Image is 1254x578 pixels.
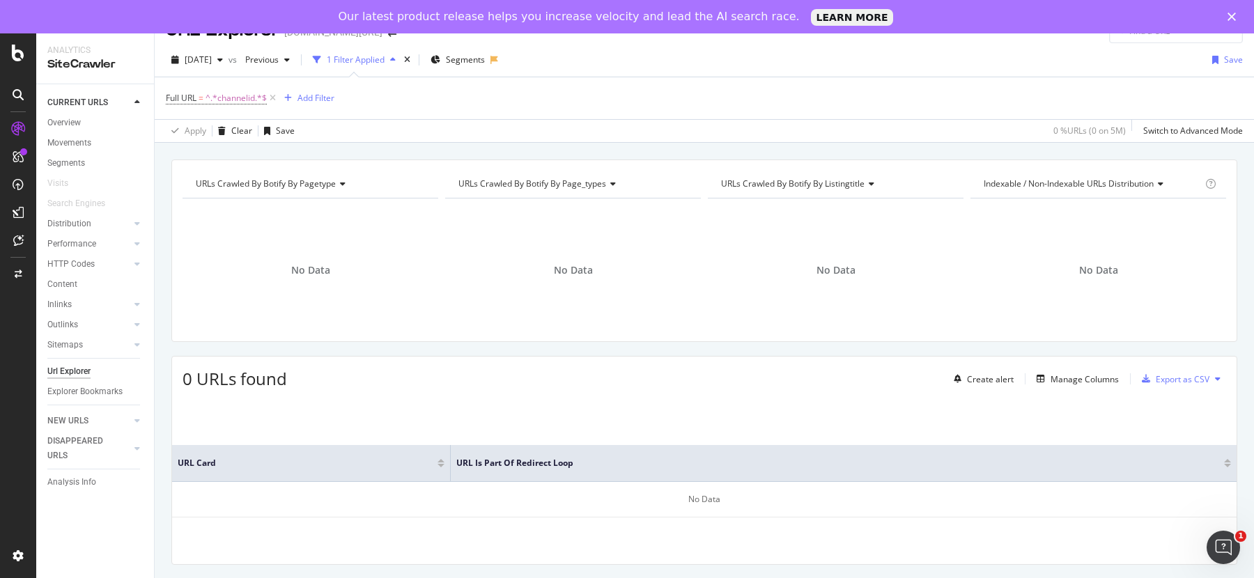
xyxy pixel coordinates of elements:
div: Export as CSV [1156,373,1209,385]
div: Outlinks [47,318,78,332]
div: Apply [185,125,206,136]
a: Search Engines [47,196,119,211]
button: Clear [212,120,252,142]
a: Visits [47,176,82,191]
div: Url Explorer [47,364,91,379]
div: Overview [47,116,81,130]
span: No Data [554,263,593,277]
span: 0 URLs found [183,367,287,390]
button: Create alert [948,368,1014,390]
a: Content [47,277,144,292]
button: [DATE] [166,49,229,71]
div: Save [1224,54,1243,65]
div: HTTP Codes [47,257,95,272]
span: 2024 Nov. 13th [185,54,212,65]
div: Inlinks [47,297,72,312]
div: Visits [47,176,68,191]
a: CURRENT URLS [47,95,130,110]
button: Switch to Advanced Mode [1138,120,1243,142]
div: Segments [47,156,85,171]
div: Add Filter [297,92,334,104]
div: Manage Columns [1051,373,1119,385]
a: LEARN MORE [811,9,894,26]
a: DISAPPEARED URLS [47,434,130,463]
div: CURRENT URLS [47,95,108,110]
a: NEW URLS [47,414,130,428]
div: Sitemaps [47,338,83,352]
button: Previous [240,49,295,71]
span: Previous [240,54,279,65]
a: Movements [47,136,144,150]
div: NEW URLS [47,414,88,428]
span: URLs Crawled By Botify By pagetype [196,178,336,189]
div: Explorer Bookmarks [47,384,123,399]
div: Save [276,125,295,136]
span: Segments [446,54,485,65]
span: No Data [816,263,856,277]
div: DISAPPEARED URLS [47,434,118,463]
span: URL is Part of Redirect Loop [456,457,1203,469]
a: Explorer Bookmarks [47,384,144,399]
a: Segments [47,156,144,171]
button: Segments [425,49,490,71]
iframe: Intercom live chat [1207,531,1240,564]
button: Add Filter [279,90,334,107]
a: HTTP Codes [47,257,130,272]
h4: URLs Crawled By Botify By listingtitle [718,173,951,195]
a: Analysis Info [47,475,144,490]
div: Create alert [967,373,1014,385]
span: Indexable / Non-Indexable URLs distribution [984,178,1154,189]
a: Performance [47,237,130,251]
span: URL Card [178,457,434,469]
span: No Data [291,263,330,277]
h4: URLs Crawled By Botify By page_types [456,173,688,195]
span: 1 [1235,531,1246,542]
div: 0 % URLs ( 0 on 5M ) [1053,125,1126,136]
a: Outlinks [47,318,130,332]
span: No Data [1079,263,1118,277]
span: URLs Crawled By Botify By listingtitle [721,178,865,189]
button: Save [1207,49,1243,71]
a: Url Explorer [47,364,144,379]
button: Export as CSV [1136,368,1209,390]
span: vs [229,54,240,65]
span: ^.*channelid.*$ [206,88,267,108]
div: Analysis Info [47,475,96,490]
div: Clear [231,125,252,136]
h4: Indexable / Non-Indexable URLs Distribution [981,173,1202,195]
div: No Data [172,482,1237,517]
button: Manage Columns [1031,370,1119,387]
div: Close [1228,13,1241,21]
span: URLs Crawled By Botify By page_types [458,178,606,189]
div: 1 Filter Applied [327,54,385,65]
a: Inlinks [47,297,130,312]
button: 1 Filter Applied [307,49,401,71]
div: SiteCrawler [47,56,143,72]
div: Our latest product release helps you increase velocity and lead the AI search race. [339,10,800,24]
a: Sitemaps [47,338,130,352]
button: Save [258,120,295,142]
span: = [199,92,203,104]
a: Distribution [47,217,130,231]
div: Search Engines [47,196,105,211]
div: Performance [47,237,96,251]
span: Full URL [166,92,196,104]
div: Switch to Advanced Mode [1143,125,1243,136]
div: Analytics [47,45,143,56]
button: Apply [166,120,206,142]
h4: URLs Crawled By Botify By pagetype [193,173,426,195]
div: Distribution [47,217,91,231]
div: Movements [47,136,91,150]
a: Overview [47,116,144,130]
div: Content [47,277,77,292]
div: times [401,53,413,67]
